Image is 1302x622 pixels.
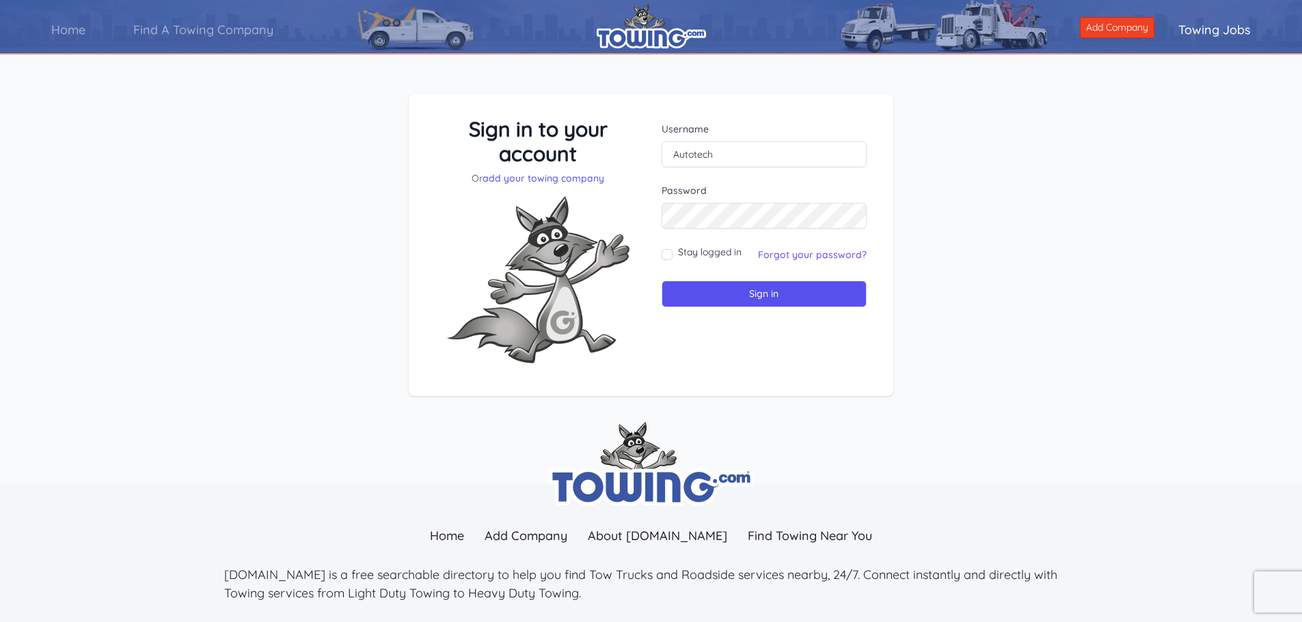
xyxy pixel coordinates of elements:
a: Find Towing Near You [737,521,882,550]
a: Home [420,521,474,550]
a: Forgot your password? [758,249,867,261]
input: Sign in [662,281,867,307]
a: Find A Towing Company [109,10,297,49]
p: [DOMAIN_NAME] is a free searchable directory to help you find Tow Trucks and Roadside services ne... [224,565,1079,602]
label: Password [662,184,867,197]
h3: Sign in to your account [435,117,641,166]
label: Stay logged in [678,245,742,259]
img: towing [549,422,754,506]
img: logo.png [597,3,706,48]
a: Add Company [474,521,578,550]
p: Or [435,171,641,185]
label: Username [662,122,867,136]
a: Home [27,10,109,49]
img: Fox-Excited.png [435,185,640,374]
a: Towing Jobs [1154,10,1275,49]
a: add your towing company [483,172,604,184]
a: Add Company [1080,17,1154,38]
a: About [DOMAIN_NAME] [578,521,737,550]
